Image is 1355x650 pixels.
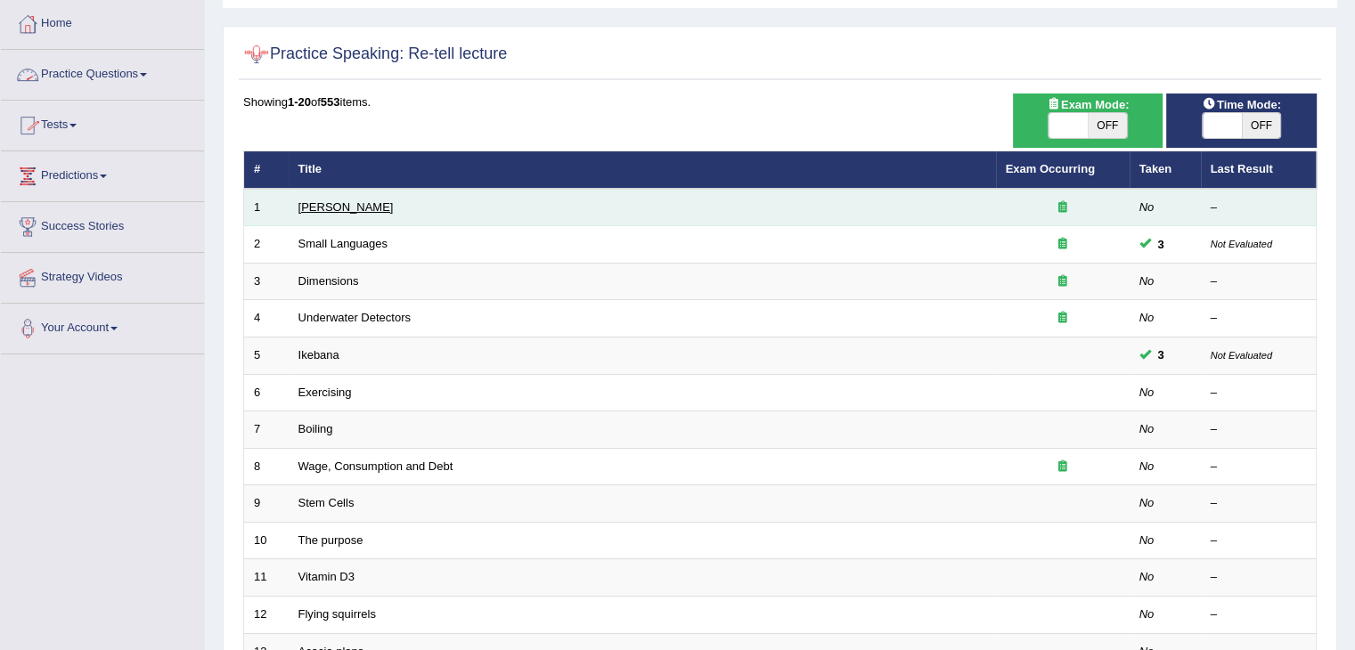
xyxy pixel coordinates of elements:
[1139,386,1155,399] em: No
[1242,113,1281,138] span: OFF
[1139,496,1155,509] em: No
[1139,200,1155,214] em: No
[1151,235,1171,254] span: You can still take this question
[1211,606,1307,623] div: –
[1139,311,1155,324] em: No
[244,374,289,411] td: 6
[298,200,394,214] a: [PERSON_NAME]
[1006,199,1120,216] div: Exam occurring question
[243,93,1317,110] div: Showing of items.
[244,189,289,226] td: 1
[321,95,340,109] b: 553
[244,226,289,264] td: 2
[1211,495,1307,512] div: –
[1196,95,1288,114] span: Time Mode:
[298,386,352,399] a: Exercising
[1211,459,1307,475] div: –
[1139,274,1155,288] em: No
[298,496,355,509] a: Stem Cells
[1211,239,1272,249] small: Not Evaluated
[1139,570,1155,583] em: No
[1006,236,1120,253] div: Exam occurring question
[1006,162,1095,175] a: Exam Occurring
[1040,95,1136,114] span: Exam Mode:
[298,459,453,473] a: Wage, Consumption and Debt
[1139,533,1155,547] em: No
[1,253,204,297] a: Strategy Videos
[1211,421,1307,438] div: –
[1006,310,1120,327] div: Exam occurring question
[1,50,204,94] a: Practice Questions
[244,411,289,449] td: 7
[1211,532,1307,549] div: –
[1006,273,1120,290] div: Exam occurring question
[298,348,339,362] a: Ikebana
[298,237,388,250] a: Small Languages
[1139,607,1155,621] em: No
[289,151,996,189] th: Title
[1211,310,1307,327] div: –
[1088,113,1127,138] span: OFF
[1211,273,1307,290] div: –
[298,533,363,547] a: The purpose
[1151,345,1171,364] span: You can still take this question
[244,448,289,485] td: 8
[1211,569,1307,586] div: –
[1,151,204,196] a: Predictions
[298,422,333,435] a: Boiling
[1,304,204,348] a: Your Account
[1211,385,1307,402] div: –
[1006,459,1120,475] div: Exam occurring question
[1139,422,1155,435] em: No
[1,202,204,247] a: Success Stories
[1201,151,1317,189] th: Last Result
[298,607,376,621] a: Flying squirrels
[1211,199,1307,216] div: –
[1,101,204,145] a: Tests
[244,263,289,300] td: 3
[244,522,289,559] td: 10
[1130,151,1201,189] th: Taken
[298,311,411,324] a: Underwater Detectors
[298,570,355,583] a: Vitamin D3
[1139,459,1155,473] em: No
[244,559,289,597] td: 11
[298,274,359,288] a: Dimensions
[288,95,311,109] b: 1-20
[244,151,289,189] th: #
[243,41,507,68] h2: Practice Speaking: Re-tell lecture
[1211,350,1272,361] small: Not Evaluated
[244,596,289,633] td: 12
[1013,93,1163,148] div: Show exams occurring in exams
[244,485,289,523] td: 9
[244,337,289,375] td: 5
[244,300,289,337] td: 4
